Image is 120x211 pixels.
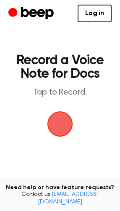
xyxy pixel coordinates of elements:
a: Log in [78,5,112,22]
a: Beep [8,5,56,22]
span: Contact us [5,191,115,206]
p: Tap to Record. [15,87,105,98]
h1: Record a Voice Note for Docs [15,54,105,81]
a: [EMAIL_ADDRESS][DOMAIN_NAME] [38,192,99,205]
button: Beep Logo [47,111,73,137]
